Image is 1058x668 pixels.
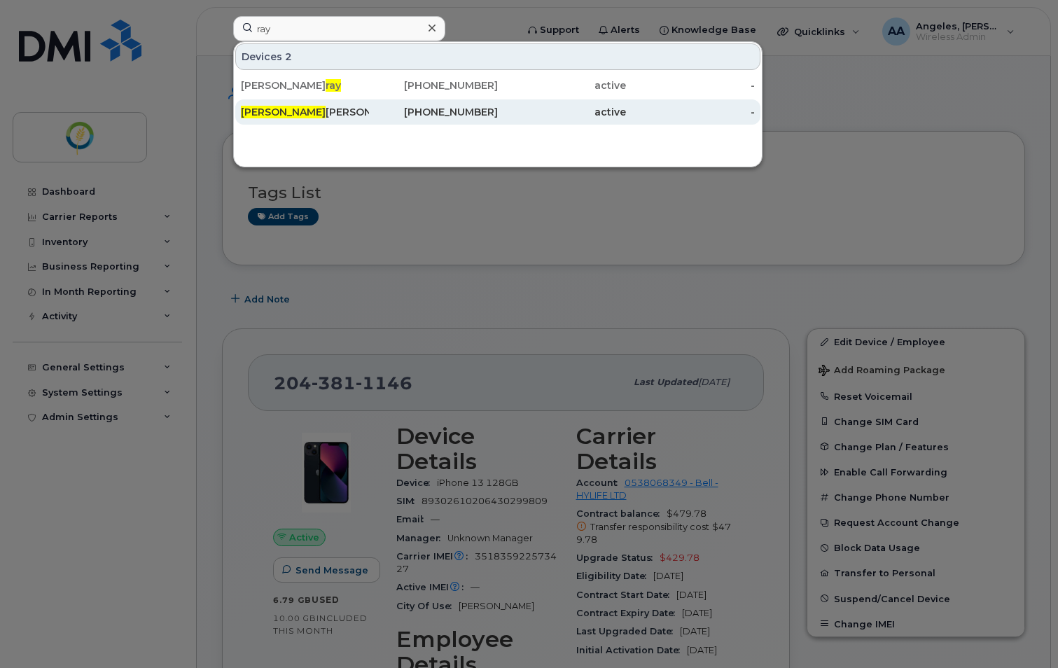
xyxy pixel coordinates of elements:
div: active [498,78,626,92]
div: [PERSON_NAME] [241,78,369,92]
div: [PERSON_NAME] [241,105,369,119]
div: - [626,78,754,92]
span: ray [326,79,341,92]
div: - [626,105,754,119]
div: active [498,105,626,119]
span: 2 [285,50,292,64]
span: [PERSON_NAME] [241,106,326,118]
a: [PERSON_NAME]ray[PHONE_NUMBER]active- [235,73,760,98]
a: [PERSON_NAME][PERSON_NAME][PHONE_NUMBER]active- [235,99,760,125]
div: [PHONE_NUMBER] [369,105,497,119]
div: Devices [235,43,760,70]
div: [PHONE_NUMBER] [369,78,497,92]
